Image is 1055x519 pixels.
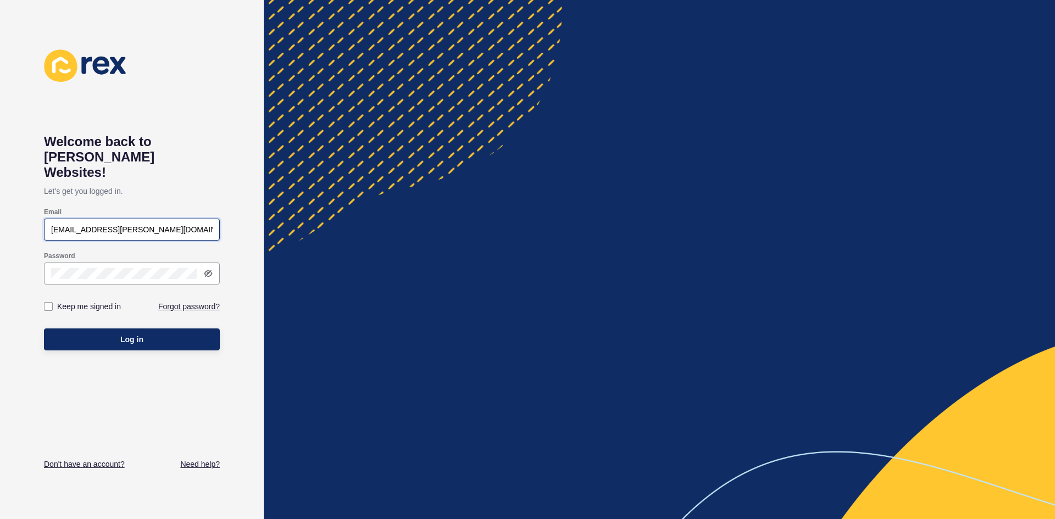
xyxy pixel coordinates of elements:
[44,252,75,260] label: Password
[44,180,220,202] p: Let's get you logged in.
[57,301,121,312] label: Keep me signed in
[158,301,220,312] a: Forgot password?
[51,224,213,235] input: e.g. name@company.com
[44,328,220,350] button: Log in
[180,459,220,470] a: Need help?
[44,459,125,470] a: Don't have an account?
[44,134,220,180] h1: Welcome back to [PERSON_NAME] Websites!
[44,208,62,216] label: Email
[120,334,143,345] span: Log in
